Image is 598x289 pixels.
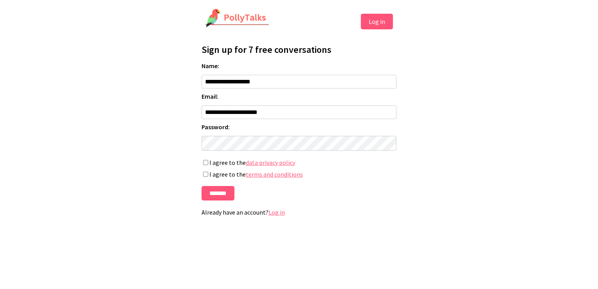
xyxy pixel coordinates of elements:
input: I agree to theterms and conditions [203,172,208,177]
a: terms and conditions [246,170,303,178]
label: I agree to the [202,159,396,166]
label: Name: [202,62,396,70]
p: Already have an account? [202,208,396,216]
h1: Sign up for 7 free conversations [202,43,396,56]
a: Log in [268,208,285,216]
button: Log in [361,14,393,29]
input: I agree to thedata privacy policy [203,160,208,165]
img: PollyTalks Logo [205,9,269,28]
label: I agree to the [202,170,396,178]
a: data privacy policy [246,159,295,166]
label: Password: [202,123,396,131]
label: Email: [202,92,396,100]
